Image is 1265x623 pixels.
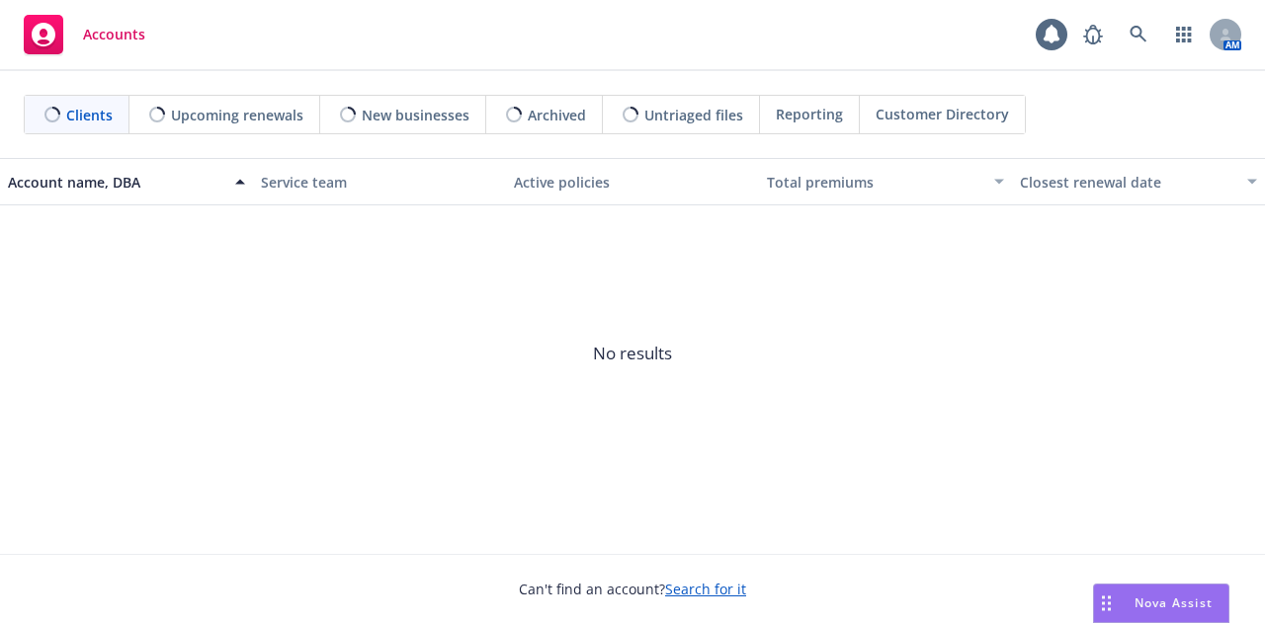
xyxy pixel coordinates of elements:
span: New businesses [362,105,469,125]
span: Clients [66,105,113,125]
button: Service team [253,158,506,205]
div: Service team [261,172,498,193]
button: Nova Assist [1093,584,1229,623]
span: Reporting [776,104,843,124]
a: Accounts [16,7,153,62]
span: Nova Assist [1135,594,1213,611]
div: Drag to move [1094,584,1119,622]
div: Account name, DBA [8,172,223,193]
span: Customer Directory [876,104,1009,124]
span: Archived [528,105,586,125]
a: Search for it [665,580,746,598]
button: Closest renewal date [1012,158,1265,205]
div: Closest renewal date [1020,172,1235,193]
span: Accounts [83,27,145,42]
span: Can't find an account? [519,579,746,599]
span: Upcoming renewals [171,105,303,125]
a: Switch app [1164,15,1204,54]
div: Total premiums [767,172,982,193]
div: Active policies [514,172,751,193]
a: Search [1119,15,1158,54]
button: Active policies [506,158,759,205]
button: Total premiums [759,158,1012,205]
a: Report a Bug [1073,15,1113,54]
span: Untriaged files [644,105,743,125]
